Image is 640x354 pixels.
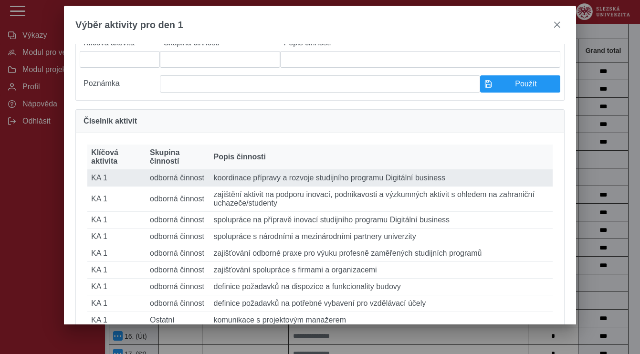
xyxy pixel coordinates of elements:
td: Ostatní [146,312,210,329]
td: KA 1 [87,279,146,295]
td: odborná činnost [146,262,210,279]
td: odborná činnost [146,229,210,245]
td: spolupráce na přípravě inovací studijního programu Digitální business [210,212,553,229]
button: close [549,17,565,32]
div: Prosím vyberte aktivitu z číselníku aktivit. V případě potřeby můžete provést ruční zadání. [75,12,565,101]
label: Poznámka [80,75,160,93]
td: odborná činnost [146,295,210,312]
td: zajištění aktivit na podporu inovací, podnikavosti a výzkumných aktivit s ohledem na zahraniční u... [210,187,553,212]
span: Skupina činností [150,148,206,166]
td: definice požadavků na dispozice a funkcionality budovy [210,279,553,295]
td: KA 1 [87,245,146,262]
span: Použít [496,80,556,88]
td: spolupráce s národními a mezinárodními partnery univerzity [210,229,553,245]
td: odborná činnost [146,170,210,187]
span: Číselník aktivit [84,117,137,125]
td: KA 1 [87,212,146,229]
button: Použít [480,75,560,93]
span: Výběr aktivity pro den 1 [75,20,183,31]
td: definice požadavků na potřebné vybavení pro vzdělávací účely [210,295,553,312]
td: odborná činnost [146,187,210,212]
td: KA 1 [87,312,146,329]
td: KA 1 [87,262,146,279]
span: Popis činnosti [214,153,266,161]
td: zajišťování odborné praxe pro výuku profesně zaměřených studijních programů [210,245,553,262]
td: KA 1 [87,295,146,312]
td: odborná činnost [146,212,210,229]
td: odborná činnost [146,245,210,262]
td: KA 1 [87,170,146,187]
td: KA 1 [87,187,146,212]
td: komunikace s projektovým manažerem [210,312,553,329]
span: Klíčová aktivita [91,148,142,166]
td: zajišťování spolupráce s firmami a organizacemi [210,262,553,279]
td: odborná činnost [146,279,210,295]
td: KA 1 [87,229,146,245]
td: koordinace přípravy a rozvoje studijního programu Digitální business [210,170,553,187]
